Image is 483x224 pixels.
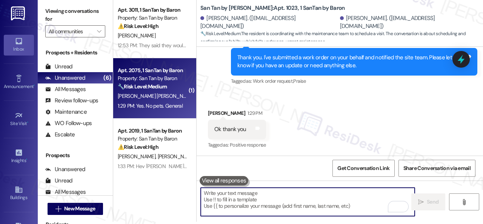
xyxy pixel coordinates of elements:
button: New Message [48,203,103,215]
div: Tagged as: [208,139,266,150]
strong: ⚠️ Risk Level: High [118,23,158,29]
div: 1:29 PM: Yes. No pets. General [118,102,183,109]
span: [PERSON_NAME] Virgin [158,153,209,160]
span: Praise [293,78,306,84]
span: • [34,83,35,88]
div: Unread [45,63,72,71]
div: Unread [45,177,72,185]
div: Review follow-ups [45,97,98,105]
label: Viewing conversations for [45,5,105,25]
div: (6) [102,72,113,84]
div: Prospects [38,151,113,159]
span: • [27,120,28,125]
strong: 🔧 Risk Level: Medium [200,31,240,37]
a: Insights • [4,146,34,167]
div: Unanswered [45,165,85,173]
div: Property: San Tan by Baron [118,135,188,143]
div: [PERSON_NAME]. ([EMAIL_ADDRESS][DOMAIN_NAME]) [340,14,478,31]
b: San Tan by [PERSON_NAME]: Apt. 1023, 1 SanTan by Baron [200,4,345,12]
div: Prospects + Residents [38,49,113,57]
a: Site Visit • [4,109,34,130]
div: Property: San Tan by Baron [118,14,188,22]
button: Get Conversation Link [332,160,394,177]
div: Ok thank you [214,125,246,133]
button: Share Conversation via email [398,160,475,177]
div: Tagged as: [231,76,477,87]
span: Work order request , [253,78,294,84]
span: [PERSON_NAME] [118,32,155,39]
div: WO Follow-ups [45,119,92,127]
div: 1:29 PM [246,109,262,117]
span: : The resident is coordinating with the maintenance team to schedule a visit. The conversation is... [200,30,483,46]
div: Apt. 2075, 1 SanTan by Baron [118,66,188,74]
span: [PERSON_NAME] [118,153,158,160]
a: Buildings [4,183,34,204]
span: • [26,157,27,162]
div: Unanswered [45,74,85,82]
div: Maintenance [45,108,87,116]
div: [PERSON_NAME] [208,109,266,120]
span: New Message [64,205,95,213]
input: All communities [49,25,93,37]
a: Inbox [4,35,34,55]
div: Escalate [45,131,75,139]
button: Send [411,193,445,210]
img: ResiDesk Logo [11,6,26,20]
div: Apt. 3011, 1 SanTan by Baron [118,6,188,14]
strong: ⚠️ Risk Level: High [118,144,158,150]
div: Apt. 2019, 1 SanTan by Baron [118,127,188,135]
i:  [97,28,101,34]
i:  [418,199,424,205]
div: All Messages [45,188,86,196]
div: All Messages [45,85,86,93]
span: Share Conversation via email [403,164,471,172]
textarea: To enrich screen reader interactions, please activate Accessibility in Grammarly extension settings [201,188,415,216]
span: Positive response [230,142,266,148]
i:  [461,199,467,205]
div: Thank you. I've submitted a work order on your behalf and notified the site team. Please let me k... [237,54,465,70]
div: [PERSON_NAME]. ([EMAIL_ADDRESS][DOMAIN_NAME]) [200,14,338,31]
span: [PERSON_NAME] [PERSON_NAME] [118,93,194,99]
div: Property: San Tan by Baron [118,74,188,82]
span: Get Conversation Link [337,164,389,172]
strong: 🔧 Risk Level: Medium [118,83,167,90]
span: Send [427,198,438,206]
i:  [55,206,61,212]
